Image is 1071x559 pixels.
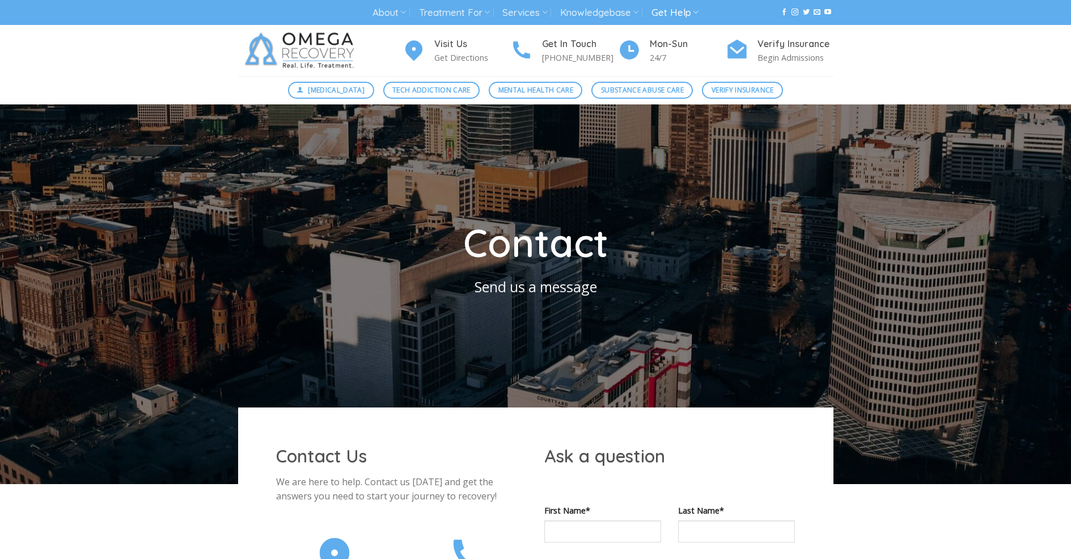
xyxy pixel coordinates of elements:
h4: Verify Insurance [757,37,833,52]
span: Contact Us [276,445,367,467]
span: Contact [463,218,608,267]
a: Knowledgebase [560,2,638,23]
span: Ask a question [544,445,665,467]
a: Send us an email [814,9,820,16]
span: Mental Health Care [498,85,573,95]
a: Mental Health Care [489,82,582,99]
span: Verify Insurance [712,85,774,95]
a: Substance Abuse Care [591,82,693,99]
a: Get Help [651,2,699,23]
label: First Name* [544,504,661,517]
a: Follow on Instagram [791,9,798,16]
h4: Mon-Sun [650,37,726,52]
a: Follow on YouTube [824,9,831,16]
a: Follow on Twitter [803,9,810,16]
h4: Get In Touch [542,37,618,52]
p: Get Directions [434,51,510,64]
p: 24/7 [650,51,726,64]
span: Substance Abuse Care [601,85,684,95]
p: We are here to help. Contact us [DATE] and get the answers you need to start your journey to reco... [276,475,527,504]
p: Begin Admissions [757,51,833,64]
a: Tech Addiction Care [383,82,480,99]
a: Treatment For [419,2,490,23]
span: Tech Addiction Care [392,85,471,95]
span: Send us a message [475,277,597,296]
a: Visit Us Get Directions [403,37,510,65]
a: Verify Insurance Begin Admissions [726,37,833,65]
a: About [372,2,406,23]
a: Services [502,2,547,23]
a: [MEDICAL_DATA] [288,82,374,99]
span: [MEDICAL_DATA] [308,85,365,95]
a: Get In Touch [PHONE_NUMBER] [510,37,618,65]
a: Follow on Facebook [781,9,788,16]
h4: Visit Us [434,37,510,52]
img: Omega Recovery [238,25,366,76]
p: [PHONE_NUMBER] [542,51,618,64]
label: Last Name* [678,504,795,517]
a: Verify Insurance [702,82,783,99]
